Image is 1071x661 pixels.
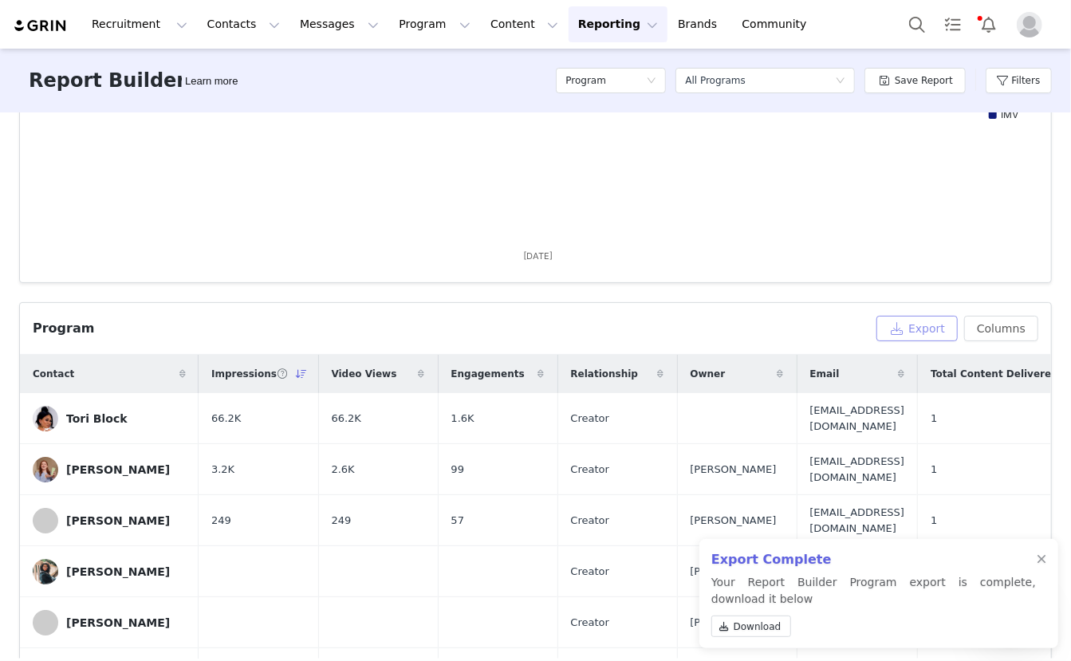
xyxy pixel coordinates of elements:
[33,559,186,584] a: [PERSON_NAME]
[931,411,937,427] span: 1
[691,513,777,529] span: [PERSON_NAME]
[711,574,1036,643] p: Your Report Builder Program export is complete, download it below
[691,462,777,478] span: [PERSON_NAME]
[935,6,971,42] a: Tasks
[1007,12,1058,37] button: Profile
[810,367,840,381] span: Email
[389,6,480,42] button: Program
[13,18,69,33] img: grin logo
[29,66,186,95] h3: Report Builder
[82,6,197,42] button: Recruitment
[33,457,186,482] a: [PERSON_NAME]
[1017,12,1042,37] img: placeholder-profile.jpg
[691,367,726,381] span: Owner
[691,564,777,580] span: [PERSON_NAME]
[332,367,397,381] span: Video Views
[571,367,639,381] span: Relationship
[66,565,170,578] div: [PERSON_NAME]
[900,6,935,42] button: Search
[33,367,74,381] span: Contact
[1001,108,1018,120] text: IMV
[810,454,905,485] span: [EMAIL_ADDRESS][DOMAIN_NAME]
[691,615,777,631] span: [PERSON_NAME]
[876,316,958,341] button: Export
[211,367,289,381] span: Impressions
[986,68,1052,93] button: Filters
[451,367,525,381] span: Engagements
[211,411,241,427] span: 66.2K
[33,457,58,482] img: b7297eb0-b3f3-46a5-8005-83e967e3375f.jpg
[332,411,361,427] span: 66.2K
[571,411,610,427] span: Creator
[332,462,355,478] span: 2.6K
[211,462,234,478] span: 3.2K
[33,610,186,635] a: [PERSON_NAME]
[711,616,791,637] a: Download
[33,508,186,533] a: [PERSON_NAME]
[66,463,170,476] div: [PERSON_NAME]
[931,367,1058,381] span: Total Content Delivered
[524,250,553,262] text: [DATE]
[211,513,231,529] span: 249
[569,6,667,42] button: Reporting
[668,6,731,42] a: Brands
[565,69,606,92] h5: Program
[685,69,746,92] div: All Programs
[481,6,568,42] button: Content
[734,620,782,634] span: Download
[290,6,388,42] button: Messages
[451,411,474,427] span: 1.6K
[33,406,58,431] img: beaeaa22-d818-4cd1-89e4-ad274f3d377f.jpg
[571,615,610,631] span: Creator
[33,406,186,431] a: Tori Block
[931,462,937,478] span: 1
[182,73,241,89] div: Tooltip anchor
[66,412,128,425] div: Tori Block
[931,513,937,529] span: 1
[711,550,1036,569] h2: Export Complete
[66,514,170,527] div: [PERSON_NAME]
[332,513,352,529] span: 249
[571,462,610,478] span: Creator
[571,564,610,580] span: Creator
[451,462,465,478] span: 99
[836,76,845,87] i: icon: down
[451,513,465,529] span: 57
[971,6,1006,42] button: Notifications
[66,616,170,629] div: [PERSON_NAME]
[33,559,58,584] img: 0018709d-98f1-4333-bd34-2759e5710a55.jpg
[733,6,824,42] a: Community
[647,76,656,87] i: icon: down
[810,505,905,536] span: [EMAIL_ADDRESS][DOMAIN_NAME]
[964,316,1038,341] button: Columns
[571,513,610,529] span: Creator
[810,403,905,434] span: [EMAIL_ADDRESS][DOMAIN_NAME]
[198,6,289,42] button: Contacts
[33,319,94,338] div: Program
[864,68,966,93] button: Save Report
